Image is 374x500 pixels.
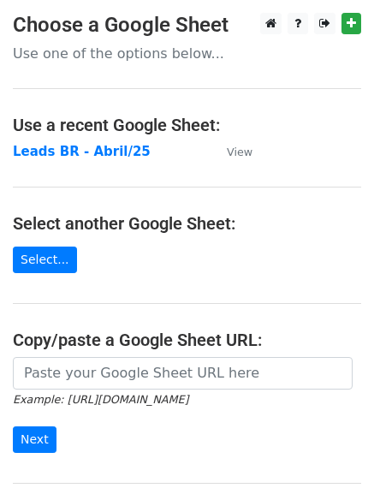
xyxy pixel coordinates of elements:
h4: Copy/paste a Google Sheet URL: [13,330,361,350]
input: Next [13,426,56,453]
h4: Select another Google Sheet: [13,213,361,234]
a: Leads BR - Abril/25 [13,144,151,159]
a: View [210,144,252,159]
h3: Choose a Google Sheet [13,13,361,38]
h4: Use a recent Google Sheet: [13,115,361,135]
small: View [227,146,252,158]
small: Example: [URL][DOMAIN_NAME] [13,393,188,406]
input: Paste your Google Sheet URL here [13,357,353,390]
p: Use one of the options below... [13,45,361,62]
a: Select... [13,247,77,273]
